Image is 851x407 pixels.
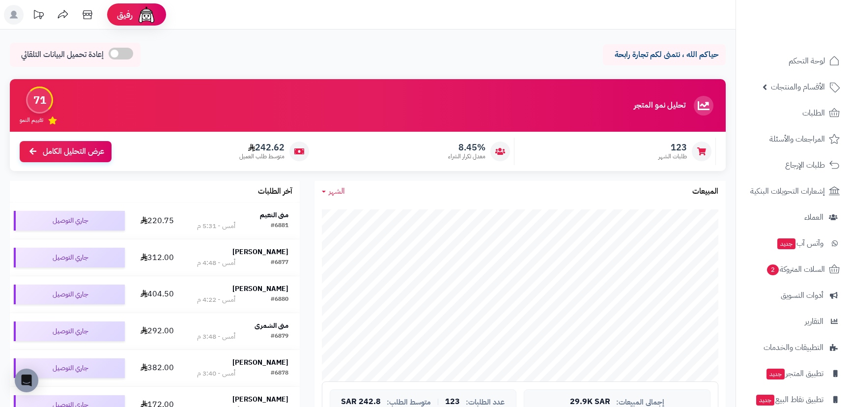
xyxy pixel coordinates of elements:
[445,398,460,407] span: 123
[117,9,133,21] span: رفيق
[329,185,345,197] span: الشهر
[804,210,823,224] span: العملاء
[767,264,779,275] span: 2
[742,284,845,307] a: أدوات التسويق
[658,152,687,161] span: طلبات الشهر
[271,221,288,231] div: #6881
[20,141,112,162] a: عرض التحليل الكامل
[742,310,845,333] a: التقارير
[742,179,845,203] a: إشعارات التحويلات البنكية
[742,258,845,281] a: السلات المتروكة2
[197,221,235,231] div: أمس - 5:31 م
[129,203,186,239] td: 220.75
[14,248,125,267] div: جاري التوصيل
[769,132,825,146] span: المراجعات والأسئلة
[764,341,823,354] span: التطبيقات والخدمات
[239,152,284,161] span: متوسط طلب العميل
[634,101,685,110] h3: تحليل نمو المتجر
[616,398,664,407] span: إجمالي المبيعات:
[14,321,125,341] div: جاري التوصيل
[755,393,823,407] span: تطبيق نقاط البيع
[466,398,505,407] span: عدد الطلبات:
[756,395,774,406] span: جديد
[232,394,288,405] strong: [PERSON_NAME]
[15,369,38,392] div: Open Intercom Messenger
[771,80,825,94] span: الأقسام والمنتجات
[742,232,845,255] a: وآتس آبجديد
[742,153,845,177] a: طلبات الإرجاع
[658,142,687,153] span: 123
[271,295,288,305] div: #6880
[777,238,795,249] span: جديد
[437,398,439,406] span: |
[197,295,235,305] div: أمس - 4:22 م
[766,262,825,276] span: السلات المتروكة
[260,210,288,220] strong: منى النعيم
[802,106,825,120] span: الطلبات
[776,236,823,250] span: وآتس آب
[271,258,288,268] div: #6877
[232,247,288,257] strong: [PERSON_NAME]
[271,332,288,342] div: #6879
[14,358,125,378] div: جاري التوصيل
[129,239,186,276] td: 312.00
[14,211,125,231] div: جاري التوصيل
[785,158,825,172] span: طلبات الإرجاع
[610,49,718,60] p: حياكم الله ، نتمنى لكم تجارة رابحة
[129,350,186,386] td: 382.00
[232,357,288,368] strong: [PERSON_NAME]
[448,142,485,153] span: 8.45%
[742,49,845,73] a: لوحة التحكم
[341,398,381,407] span: 242.8 SAR
[14,285,125,304] div: جاري التوصيل
[197,369,235,378] div: أمس - 3:40 م
[26,5,51,27] a: تحديثات المنصة
[742,336,845,359] a: التطبيقات والخدمات
[255,320,288,331] strong: منى الشمرى
[197,332,235,342] div: أمس - 3:48 م
[232,284,288,294] strong: [PERSON_NAME]
[784,26,842,47] img: logo-2.png
[789,54,825,68] span: لوحة التحكم
[766,367,823,380] span: تطبيق المتجر
[448,152,485,161] span: معدل تكرار الشراء
[129,313,186,349] td: 292.00
[197,258,235,268] div: أمس - 4:48 م
[137,5,156,25] img: ai-face.png
[570,398,610,407] span: 29.9K SAR
[239,142,284,153] span: 242.62
[766,369,785,379] span: جديد
[742,362,845,385] a: تطبيق المتجرجديد
[258,187,292,196] h3: آخر الطلبات
[43,146,104,157] span: عرض التحليل الكامل
[129,276,186,313] td: 404.50
[322,186,345,197] a: الشهر
[20,116,43,124] span: تقييم النمو
[742,205,845,229] a: العملاء
[742,127,845,151] a: المراجعات والأسئلة
[781,289,823,302] span: أدوات التسويق
[21,49,104,60] span: إعادة تحميل البيانات التلقائي
[271,369,288,378] div: #6878
[742,101,845,125] a: الطلبات
[387,398,431,407] span: متوسط الطلب:
[805,315,823,328] span: التقارير
[750,184,825,198] span: إشعارات التحويلات البنكية
[692,187,718,196] h3: المبيعات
